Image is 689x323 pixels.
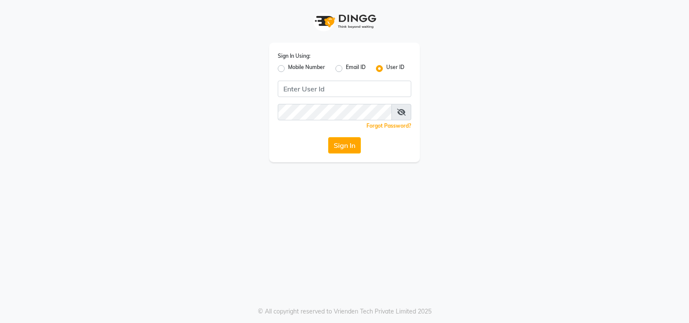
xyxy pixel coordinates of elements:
img: logo1.svg [310,9,379,34]
label: Sign In Using: [278,52,310,60]
label: Mobile Number [288,63,325,74]
a: Forgot Password? [366,122,411,129]
label: Email ID [346,63,366,74]
button: Sign In [328,137,361,154]
label: User ID [386,63,404,74]
input: Username [278,104,392,120]
input: Username [278,81,411,97]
